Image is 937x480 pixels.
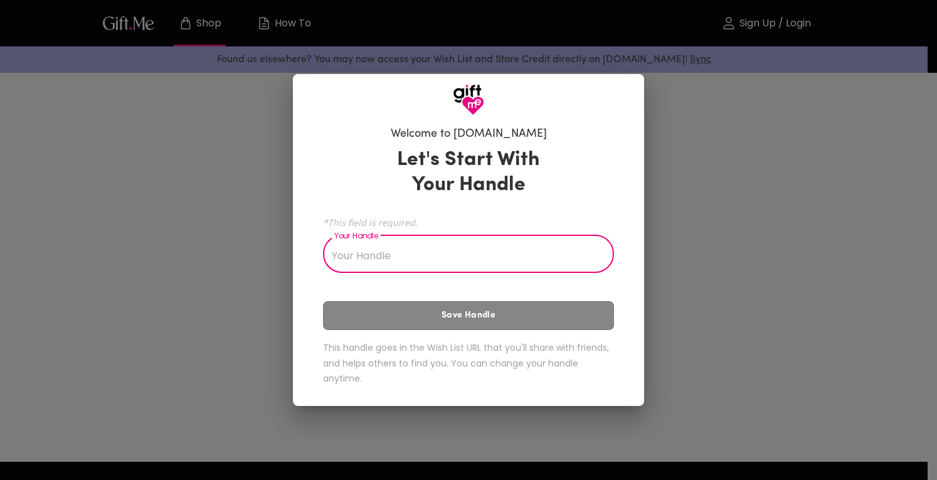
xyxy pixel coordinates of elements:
img: GiftMe Logo [453,84,484,115]
h6: Welcome to [DOMAIN_NAME] [391,127,547,142]
input: Your Handle [323,238,600,273]
h6: This handle goes in the Wish List URL that you'll share with friends, and helps others to find yo... [323,340,614,387]
span: *This field is required. [323,216,614,228]
h3: Let's Start With Your Handle [381,147,556,198]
